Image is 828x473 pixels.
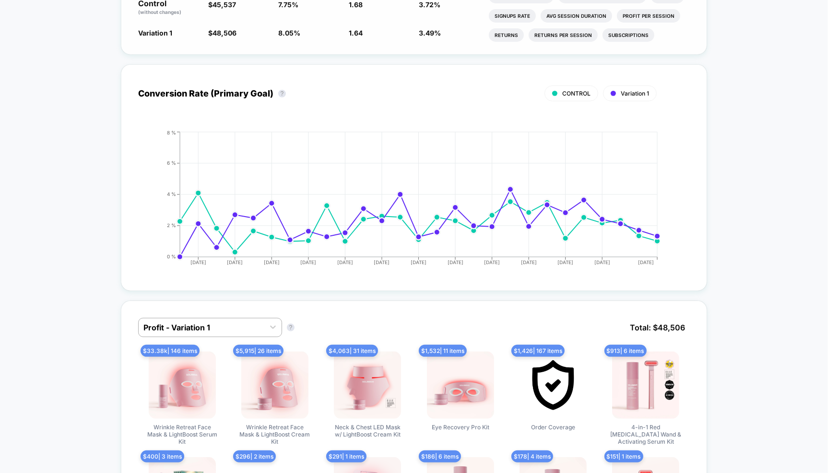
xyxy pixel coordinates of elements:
tspan: 8 % [167,129,176,135]
tspan: [DATE] [448,259,463,265]
span: $ 5,915 | 26 items [233,345,284,357]
tspan: 0 % [167,254,176,259]
button: ? [278,90,286,97]
li: Returns Per Session [529,28,598,42]
tspan: [DATE] [337,259,353,265]
span: $ 296 | 2 items [233,450,276,462]
img: Wrinkle Retreat Face Mask & LightBoost Cream Kit [241,352,308,419]
span: 3.72 % [419,0,440,9]
tspan: [DATE] [594,259,610,265]
span: 4-in-1 Red [MEDICAL_DATA] Wand & Activating Serum Kit [610,424,682,445]
span: 1.64 [349,29,363,37]
span: $ 4,063 | 31 items [326,345,378,357]
span: $ [208,29,237,37]
span: CONTROL [562,90,591,97]
img: 4-in-1 Red Light Therapy Wand & Activating Serum Kit [612,352,679,419]
tspan: [DATE] [301,259,317,265]
li: Returns [489,28,524,42]
tspan: 6 % [167,160,176,166]
span: 7.75 % [279,0,299,9]
tspan: [DATE] [411,259,427,265]
tspan: [DATE] [638,259,654,265]
span: Variation 1 [621,90,649,97]
span: $ 178 | 4 items [511,450,553,462]
button: ? [287,324,295,331]
span: $ 151 | 1 items [604,450,643,462]
tspan: [DATE] [521,259,537,265]
span: $ 400 | 3 items [141,450,184,462]
li: Subscriptions [603,28,654,42]
span: 3.49 % [419,29,441,37]
span: Order Coverage [531,424,575,431]
tspan: 2 % [167,222,176,228]
tspan: [DATE] [485,259,500,265]
tspan: [DATE] [190,259,206,265]
span: 8.05 % [279,29,301,37]
tspan: 4 % [167,191,176,197]
span: Variation 1 [138,29,172,37]
span: 1.68 [349,0,363,9]
span: Neck & Chest LED Mask w/ LightBoost Cream Kit [331,424,403,438]
span: $ 186 | 6 items [419,450,461,462]
span: Wrinkle Retreat Face Mask & LightBoost Serum Kit [146,424,218,445]
img: Eye Recovery Pro Kit [427,352,494,419]
tspan: [DATE] [374,259,390,265]
img: Order Coverage [520,352,587,419]
div: CONVERSION_RATE [129,130,680,274]
img: Wrinkle Retreat Face Mask & LightBoost Serum Kit [149,352,216,419]
span: Wrinkle Retreat Face Mask & LightBoost Cream Kit [239,424,311,445]
span: 45,537 [213,0,236,9]
span: $ 33.38k | 146 items [141,345,200,357]
li: Profit Per Session [617,9,680,23]
tspan: [DATE] [264,259,280,265]
span: $ 1,532 | 11 items [419,345,467,357]
span: $ 913 | 6 items [604,345,647,357]
span: Total: $ 48,506 [625,318,690,337]
li: Avg Session Duration [541,9,612,23]
img: Neck & Chest LED Mask w/ LightBoost Cream Kit [334,352,401,419]
tspan: [DATE] [227,259,243,265]
span: $ 1,426 | 167 items [511,345,565,357]
span: (without changes) [138,9,181,15]
span: Eye Recovery Pro Kit [432,424,489,431]
span: 48,506 [213,29,237,37]
span: $ 291 | 1 items [326,450,367,462]
span: $ [208,0,236,9]
li: Signups Rate [489,9,536,23]
tspan: [DATE] [558,259,574,265]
